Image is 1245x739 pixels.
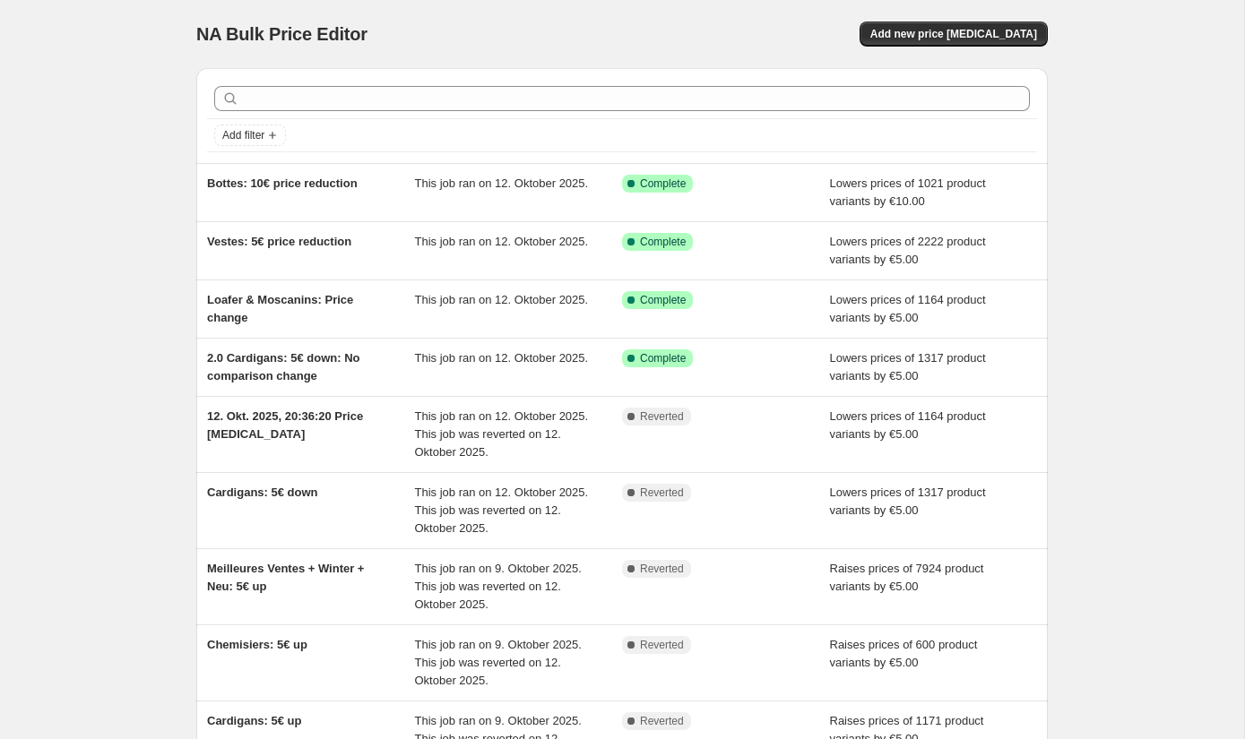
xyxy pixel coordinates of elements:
span: Cardigans: 5€ down [207,486,318,499]
span: Lowers prices of 2222 product variants by €5.00 [830,235,986,266]
span: This job ran on 12. Oktober 2025. [415,351,589,365]
span: This job ran on 12. Oktober 2025. This job was reverted on 12. Oktober 2025. [415,486,589,535]
span: This job ran on 12. Oktober 2025. [415,293,589,306]
span: Lowers prices of 1164 product variants by €5.00 [830,293,986,324]
span: 12. Okt. 2025, 20:36:20 Price [MEDICAL_DATA] [207,409,363,441]
span: NA Bulk Price Editor [196,24,367,44]
span: This job ran on 12. Oktober 2025. This job was reverted on 12. Oktober 2025. [415,409,589,459]
span: Add filter [222,128,264,142]
span: Add new price [MEDICAL_DATA] [870,27,1037,41]
span: Lowers prices of 1164 product variants by €5.00 [830,409,986,441]
span: This job ran on 12. Oktober 2025. [415,176,589,190]
span: Complete [640,176,686,191]
span: This job ran on 9. Oktober 2025. This job was reverted on 12. Oktober 2025. [415,638,582,687]
span: Complete [640,351,686,365]
span: This job ran on 9. Oktober 2025. This job was reverted on 12. Oktober 2025. [415,562,582,611]
span: Lowers prices of 1317 product variants by €5.00 [830,486,986,517]
span: Chemisiers: 5€ up [207,638,307,651]
span: Raises prices of 600 product variants by €5.00 [830,638,978,669]
span: Bottes: 10€ price reduction [207,176,358,190]
button: Add filter [214,125,286,146]
span: 2.0 Cardigans: 5€ down: No comparison change [207,351,359,382]
span: Loafer & Moscanins: Price change [207,293,353,324]
span: Meilleures Ventes + Winter + Neu: 5€ up [207,562,364,593]
span: Cardigans: 5€ up [207,714,301,727]
span: Reverted [640,562,684,576]
span: Lowers prices of 1317 product variants by €5.00 [830,351,986,382]
span: Reverted [640,486,684,500]
span: Complete [640,235,686,249]
span: Raises prices of 7924 product variants by €5.00 [830,562,984,593]
span: This job ran on 12. Oktober 2025. [415,235,589,248]
span: Vestes: 5€ price reduction [207,235,351,248]
span: Reverted [640,714,684,728]
span: Reverted [640,409,684,424]
span: Reverted [640,638,684,652]
span: Complete [640,293,686,307]
span: Lowers prices of 1021 product variants by €10.00 [830,176,986,208]
button: Add new price [MEDICAL_DATA] [860,21,1048,47]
